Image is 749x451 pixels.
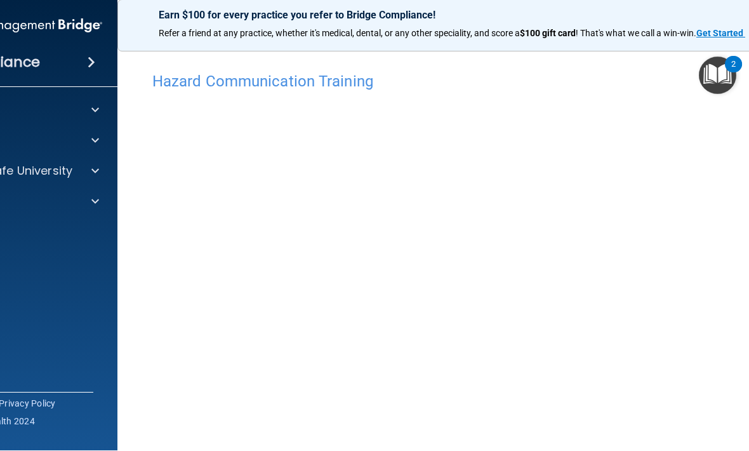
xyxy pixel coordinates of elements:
strong: $100 gift card [520,29,576,39]
strong: Get Started [696,29,743,39]
span: ! That's what we call a win-win. [576,29,696,39]
a: Get Started [696,29,745,39]
span: Refer a friend at any practice, whether it's medical, dental, or any other speciality, and score a [159,29,520,39]
button: Open Resource Center, 2 new notifications [699,57,736,95]
div: 2 [731,65,736,81]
